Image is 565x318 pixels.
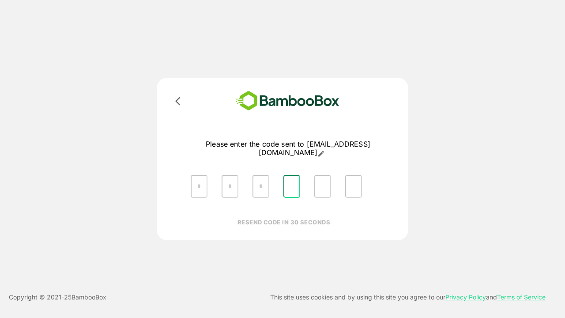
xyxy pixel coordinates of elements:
input: Please enter OTP character 6 [345,175,362,198]
input: Please enter OTP character 1 [191,175,207,198]
input: Please enter OTP character 2 [222,175,238,198]
img: bamboobox [223,88,352,114]
a: Terms of Service [497,293,546,301]
p: Copyright © 2021- 25 BambooBox [9,292,106,303]
a: Privacy Policy [445,293,486,301]
p: Please enter the code sent to [EMAIL_ADDRESS][DOMAIN_NAME] [184,140,392,157]
p: This site uses cookies and by using this site you agree to our and [270,292,546,303]
input: Please enter OTP character 4 [283,175,300,198]
input: Please enter OTP character 5 [314,175,331,198]
input: Please enter OTP character 3 [252,175,269,198]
